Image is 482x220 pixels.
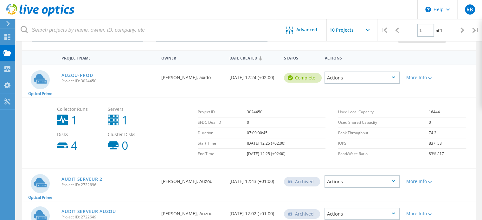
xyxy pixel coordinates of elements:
[284,209,320,219] div: Archived
[429,149,466,159] td: 83% / 17
[466,7,473,12] span: RB
[469,19,482,41] div: |
[198,117,247,128] td: SFDC Deal ID
[284,73,322,83] div: Complete
[406,211,436,216] div: More Info
[429,128,466,138] td: 74.2
[247,128,326,138] td: 07:00:00:45
[226,65,281,86] div: [DATE] 12:24 (+02:00)
[61,177,102,181] a: AUDIT SERVEUR 2
[61,209,116,214] a: AUDIT SERVEUR AUZOU
[281,52,322,63] div: Status
[436,28,442,33] span: of 1
[57,107,101,111] span: Collector Runs
[61,215,155,219] span: Project ID: 2722649
[198,128,247,138] td: Duration
[429,138,466,149] td: 837, 58
[321,52,403,63] div: Actions
[122,115,128,126] b: 1
[406,75,436,80] div: More Info
[16,19,276,41] input: Search projects by name, owner, ID, company, etc
[61,183,155,187] span: Project ID: 2722696
[71,115,78,126] b: 1
[226,169,281,190] div: [DATE] 12:43 (+01:00)
[247,107,326,117] td: 3024450
[296,28,317,32] span: Advanced
[122,140,128,151] b: 0
[338,138,428,149] td: IOPS
[377,19,390,41] div: |
[6,13,74,18] a: Live Optics Dashboard
[158,52,226,63] div: Owner
[28,92,52,96] span: Optical Prime
[429,107,466,117] td: 16444
[338,107,428,117] td: Used Local Capacity
[247,149,326,159] td: [DATE] 12:25 (+02:00)
[325,72,400,84] div: Actions
[325,175,400,188] div: Actions
[406,179,436,184] div: More Info
[28,196,52,199] span: Optical Prime
[198,138,247,149] td: Start Time
[108,132,152,137] span: Cluster Disks
[108,107,152,111] span: Servers
[226,52,281,64] div: Date Created
[429,117,466,128] td: 0
[158,65,226,86] div: [PERSON_NAME], axido
[425,7,431,12] svg: \n
[284,177,320,186] div: Archived
[58,52,158,63] div: Project Name
[325,208,400,220] div: Actions
[338,117,428,128] td: Used Shared Capacity
[247,138,326,149] td: [DATE] 12:25 (+02:00)
[71,140,78,151] b: 4
[158,169,226,190] div: [PERSON_NAME], Auzou
[198,107,247,117] td: Project ID
[61,79,155,83] span: Project ID: 3024450
[338,149,428,159] td: Read/Write Ratio
[61,73,93,78] a: AUZOU-PROD
[198,149,247,159] td: End Time
[247,117,326,128] td: 0
[57,132,101,137] span: Disks
[338,128,428,138] td: Peak Throughput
